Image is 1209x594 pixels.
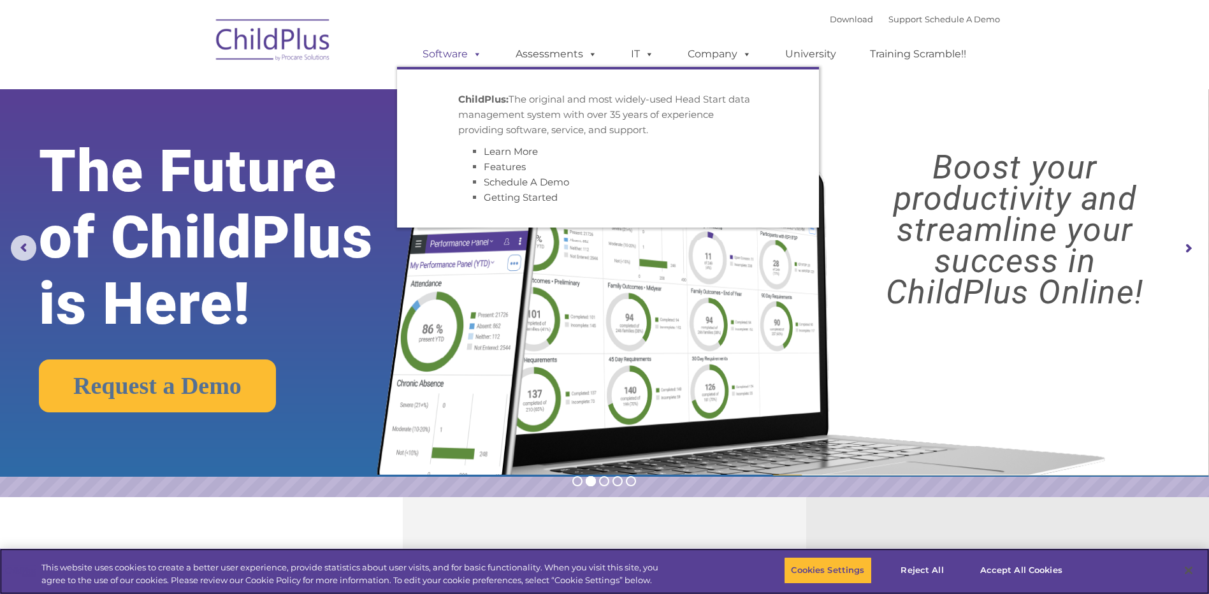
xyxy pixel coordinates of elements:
strong: ChildPlus: [458,93,509,105]
a: IT [618,41,667,67]
button: Cookies Settings [784,557,871,584]
a: Software [410,41,495,67]
img: ChildPlus by Procare Solutions [210,10,337,74]
a: Features [484,161,526,173]
a: Support [888,14,922,24]
a: Assessments [503,41,610,67]
p: The original and most widely-used Head Start data management system with over 35 years of experie... [458,92,758,138]
a: Company [675,41,764,67]
span: Phone number [177,136,231,146]
span: Last name [177,84,216,94]
button: Reject All [883,557,962,584]
a: Schedule A Demo [925,14,1000,24]
rs-layer: The Future of ChildPlus is Here! [39,138,425,337]
button: Close [1175,556,1203,584]
div: This website uses cookies to create a better user experience, provide statistics about user visit... [41,561,665,586]
a: Learn More [484,145,538,157]
a: Schedule A Demo [484,176,569,188]
button: Accept All Cookies [973,557,1069,584]
a: University [772,41,849,67]
a: Training Scramble!! [857,41,979,67]
a: Getting Started [484,191,558,203]
a: Request a Demo [39,359,276,412]
a: Download [830,14,873,24]
font: | [830,14,1000,24]
rs-layer: Boost your productivity and streamline your success in ChildPlus Online! [836,152,1194,308]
